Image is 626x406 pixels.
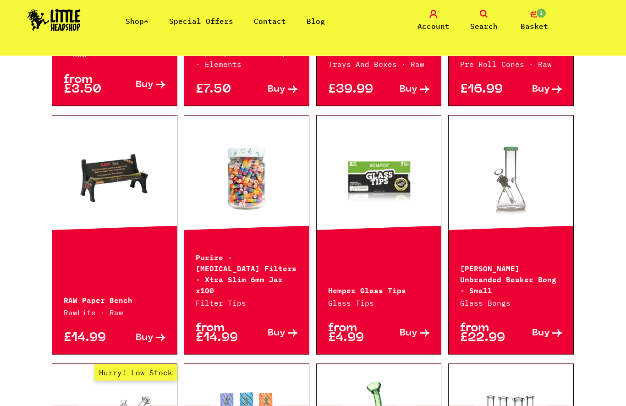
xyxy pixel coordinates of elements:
p: Pre Roll Cones · Raw [460,59,562,70]
span: Hurry! Low Stock [94,364,177,381]
a: Buy [511,85,562,94]
p: from £3.50 [64,75,115,94]
a: Buy [247,85,297,94]
a: Contact [254,16,286,26]
a: 2 Basket [511,10,557,32]
p: Papers, Blunts & Tips · Elements [196,48,297,70]
p: Glass Tips [328,297,430,308]
span: Account [417,21,450,32]
p: £16.99 [460,85,511,94]
span: Basket [521,21,548,32]
p: from £4.99 [328,324,379,343]
a: Buy [379,324,430,343]
p: Purize - [MEDICAL_DATA] Filters - Xtra Slim 6mm Jar x100 [196,251,297,295]
span: Buy [136,80,154,90]
p: from £14.99 [196,324,247,343]
span: Buy [400,329,417,338]
span: Search [470,21,498,32]
p: £14.99 [64,333,115,343]
p: RawLife · Raw [64,307,165,318]
a: Shop [126,16,148,26]
span: Buy [268,85,286,94]
p: from £22.99 [460,324,511,343]
a: Buy [511,324,562,343]
a: Buy [379,85,430,94]
a: Search [461,10,507,32]
p: RAW Paper Bench [64,294,165,305]
a: Blog [307,16,325,26]
span: Buy [268,329,286,338]
p: Trays And Boxes · Raw [328,59,430,70]
p: Glass Bongs [460,297,562,308]
span: Buy [532,329,550,338]
span: Buy [532,85,550,94]
span: Buy [400,85,417,94]
p: Hemper Glass Tips [328,284,430,295]
p: [PERSON_NAME] Unbranded Beaker Bong - Small [460,262,562,295]
p: Filter Tips [196,297,297,308]
span: 2 [536,8,547,19]
img: Little Head Shop Logo [27,9,81,31]
a: Buy [247,324,297,343]
span: Buy [136,333,154,343]
a: Buy [115,333,165,343]
p: £7.50 [196,85,247,94]
a: Buy [115,75,165,94]
a: Special Offers [169,16,233,26]
p: £39.99 [328,85,379,94]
